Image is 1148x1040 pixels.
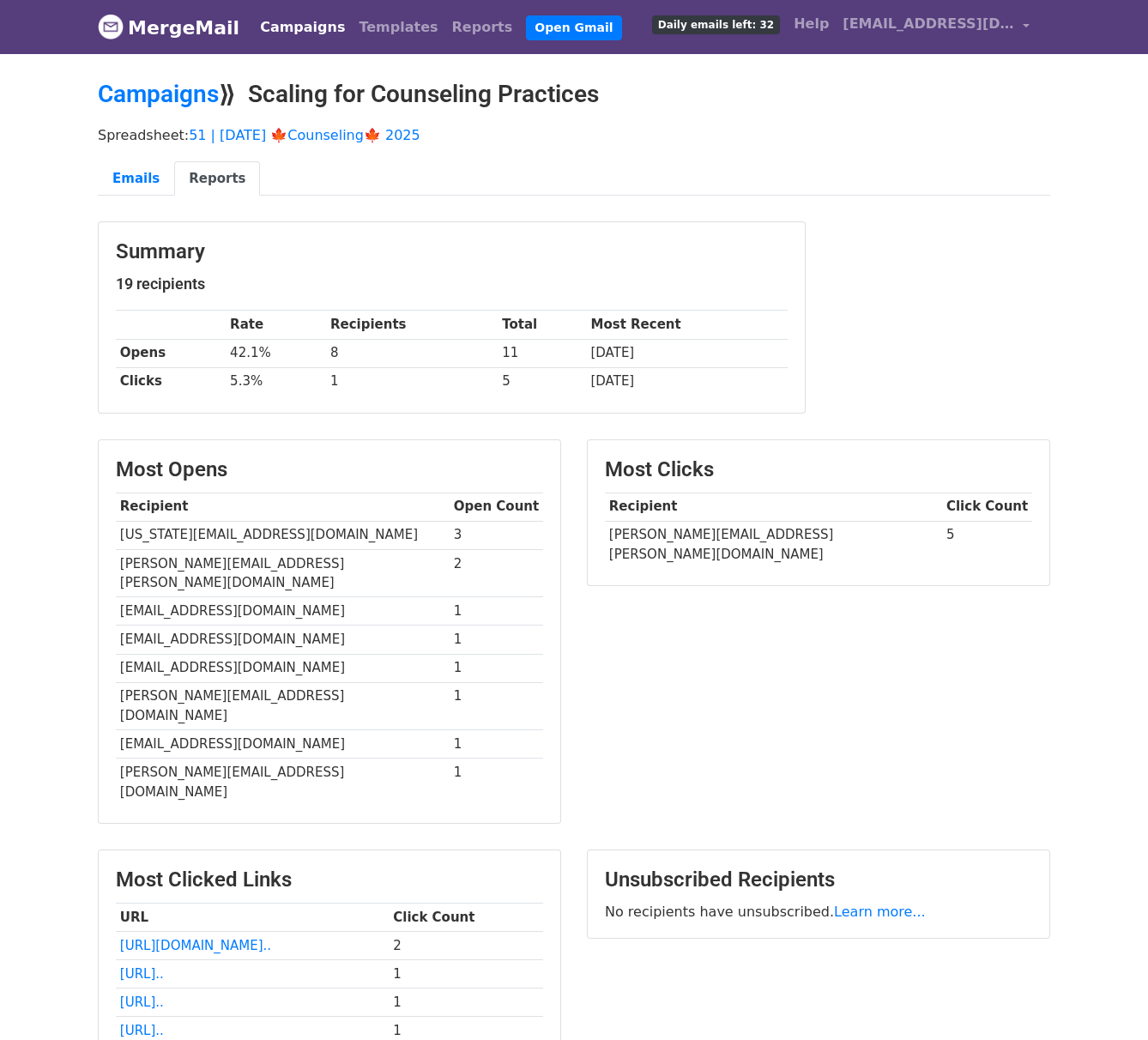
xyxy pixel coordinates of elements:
[834,904,926,920] a: Learn more...
[450,682,543,730] td: 1
[450,730,543,759] td: 1
[836,7,1036,47] a: [EMAIL_ADDRESS][DOMAIN_NAME]
[116,597,450,626] td: [EMAIL_ADDRESS][DOMAIN_NAME]
[1062,958,1148,1040] iframe: Chat Widget
[116,275,788,293] h5: 19 recipients
[116,493,450,521] th: Recipient
[787,7,836,41] a: Help
[450,493,543,521] th: Open Count
[174,161,260,197] a: Reports
[450,521,543,549] td: 3
[326,367,498,396] td: 1
[389,903,543,931] th: Click Count
[498,311,586,339] th: Total
[116,521,450,549] td: [US_STATE][EMAIL_ADDRESS][DOMAIN_NAME]
[450,549,543,597] td: 2
[587,367,788,396] td: [DATE]
[116,730,450,759] td: [EMAIL_ADDRESS][DOMAIN_NAME]
[98,126,1050,144] p: Spreadsheet:
[445,10,520,45] a: Reports
[389,931,543,959] td: 2
[389,959,543,988] td: 1
[98,80,219,108] a: Campaigns
[116,759,450,806] td: [PERSON_NAME][EMAIL_ADDRESS][DOMAIN_NAME]
[116,903,389,931] th: URL
[326,311,498,339] th: Recipients
[605,868,1032,892] h3: Unsubscribed Recipients
[116,868,543,892] h3: Most Clicked Links
[645,7,787,41] a: Daily emails left: 32
[98,161,174,197] a: Emails
[526,15,621,40] a: Open Gmail
[116,549,450,597] td: [PERSON_NAME][EMAIL_ADDRESS][PERSON_NAME][DOMAIN_NAME]
[587,339,788,367] td: [DATE]
[98,9,239,45] a: MergeMail
[120,995,164,1010] a: [URL]..
[450,654,543,682] td: 1
[98,80,1050,109] h2: ⟫ Scaling for Counseling Practices
[587,311,788,339] th: Most Recent
[116,339,226,367] th: Opens
[652,15,780,34] span: Daily emails left: 32
[942,493,1032,521] th: Click Count
[189,127,420,143] a: 51 | [DATE] 🍁Counseling🍁 2025
[116,682,450,730] td: [PERSON_NAME][EMAIL_ADDRESS][DOMAIN_NAME]
[98,14,124,39] img: MergeMail logo
[326,339,498,367] td: 8
[498,339,586,367] td: 11
[253,10,352,45] a: Campaigns
[450,626,543,654] td: 1
[116,239,788,264] h3: Summary
[450,759,543,806] td: 1
[843,14,1014,34] span: [EMAIL_ADDRESS][DOMAIN_NAME]
[942,521,1032,568] td: 5
[226,311,326,339] th: Rate
[605,903,1032,921] p: No recipients have unsubscribed.
[605,493,942,521] th: Recipient
[116,457,543,482] h3: Most Opens
[498,367,586,396] td: 5
[116,367,226,396] th: Clicks
[605,457,1032,482] h3: Most Clicks
[226,367,326,396] td: 5.3%
[120,938,271,953] a: [URL][DOMAIN_NAME]..
[120,966,164,982] a: [URL]..
[226,339,326,367] td: 42.1%
[116,654,450,682] td: [EMAIL_ADDRESS][DOMAIN_NAME]
[450,597,543,626] td: 1
[352,10,444,45] a: Templates
[389,988,543,1016] td: 1
[120,1023,164,1038] a: [URL]..
[116,626,450,654] td: [EMAIL_ADDRESS][DOMAIN_NAME]
[605,521,942,568] td: [PERSON_NAME][EMAIL_ADDRESS][PERSON_NAME][DOMAIN_NAME]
